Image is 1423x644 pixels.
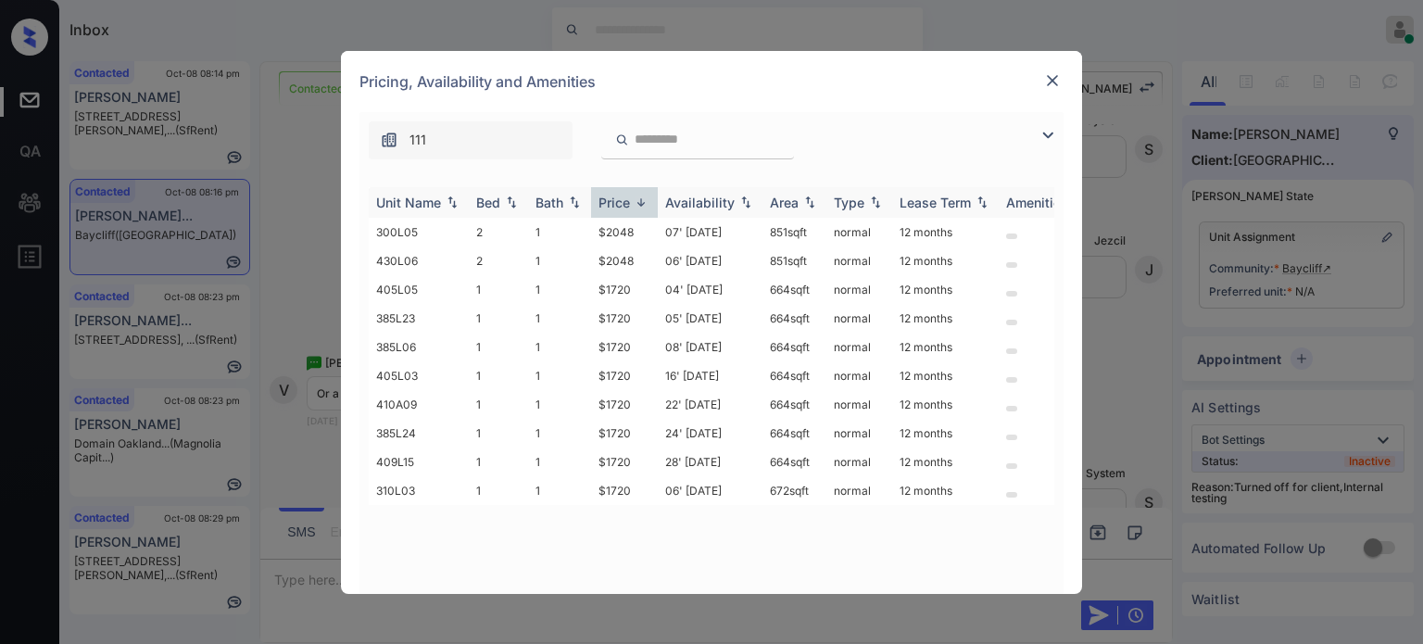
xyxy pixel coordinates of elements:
td: normal [826,218,892,246]
span: 111 [409,130,426,150]
td: 12 months [892,246,999,275]
img: sorting [443,196,461,208]
td: 24' [DATE] [658,419,762,448]
td: 664 sqft [762,448,826,476]
td: 08' [DATE] [658,333,762,361]
div: Unit Name [376,195,441,210]
td: 07' [DATE] [658,218,762,246]
td: 1 [528,333,591,361]
td: 1 [528,304,591,333]
td: normal [826,419,892,448]
div: Lease Term [900,195,971,210]
td: 664 sqft [762,390,826,419]
td: 664 sqft [762,419,826,448]
td: 12 months [892,361,999,390]
td: 1 [528,476,591,505]
div: Bath [535,195,563,210]
td: 1 [469,275,528,304]
td: 430L06 [369,246,469,275]
td: 06' [DATE] [658,476,762,505]
td: 664 sqft [762,275,826,304]
td: 1 [469,333,528,361]
div: Area [770,195,799,210]
td: 410A09 [369,390,469,419]
td: 664 sqft [762,333,826,361]
td: 28' [DATE] [658,448,762,476]
td: $1720 [591,333,658,361]
td: $1720 [591,275,658,304]
td: 1 [469,390,528,419]
img: sorting [737,196,755,208]
td: $1720 [591,304,658,333]
td: 405L03 [369,361,469,390]
td: normal [826,361,892,390]
td: $2048 [591,246,658,275]
td: 672 sqft [762,476,826,505]
td: 1 [528,419,591,448]
td: 851 sqft [762,218,826,246]
img: sorting [973,196,991,208]
td: $1720 [591,361,658,390]
td: normal [826,476,892,505]
img: sorting [866,196,885,208]
td: normal [826,275,892,304]
td: 1 [469,361,528,390]
td: 1 [469,304,528,333]
td: 22' [DATE] [658,390,762,419]
td: $1720 [591,476,658,505]
td: 385L06 [369,333,469,361]
td: 1 [469,448,528,476]
td: 06' [DATE] [658,246,762,275]
td: normal [826,333,892,361]
td: 12 months [892,476,999,505]
td: normal [826,448,892,476]
td: 1 [528,448,591,476]
td: 12 months [892,275,999,304]
td: 12 months [892,333,999,361]
td: 300L05 [369,218,469,246]
td: 310L03 [369,476,469,505]
td: 664 sqft [762,361,826,390]
td: $1720 [591,390,658,419]
td: 12 months [892,390,999,419]
img: sorting [632,196,650,209]
td: $1720 [591,448,658,476]
td: 385L23 [369,304,469,333]
td: 385L24 [369,419,469,448]
div: Amenities [1006,195,1068,210]
td: 12 months [892,218,999,246]
img: sorting [565,196,584,208]
img: icon-zuma [615,132,629,148]
div: Type [834,195,864,210]
td: 16' [DATE] [658,361,762,390]
td: 405L05 [369,275,469,304]
td: 2 [469,218,528,246]
td: 1 [469,419,528,448]
td: 1 [528,390,591,419]
td: $2048 [591,218,658,246]
td: 1 [528,275,591,304]
td: 12 months [892,304,999,333]
td: 1 [528,361,591,390]
div: Bed [476,195,500,210]
img: icon-zuma [380,131,398,149]
td: normal [826,246,892,275]
img: icon-zuma [1037,124,1059,146]
div: Pricing, Availability and Amenities [341,51,1082,112]
td: 1 [528,246,591,275]
td: 851 sqft [762,246,826,275]
img: sorting [800,196,819,208]
img: sorting [502,196,521,208]
td: 05' [DATE] [658,304,762,333]
img: close [1043,71,1062,90]
td: $1720 [591,419,658,448]
td: normal [826,390,892,419]
td: 1 [528,218,591,246]
td: 409L15 [369,448,469,476]
td: normal [826,304,892,333]
td: 12 months [892,419,999,448]
div: Availability [665,195,735,210]
div: Price [598,195,630,210]
td: 12 months [892,448,999,476]
td: 04' [DATE] [658,275,762,304]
